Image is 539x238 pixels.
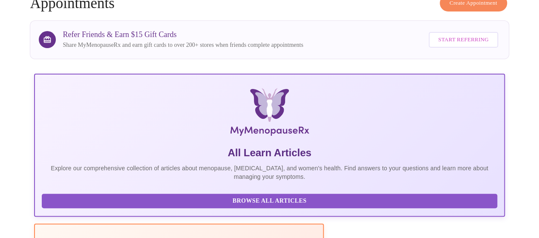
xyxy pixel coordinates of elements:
[438,35,488,45] span: Start Referring
[429,32,498,48] button: Start Referring
[42,164,497,181] p: Explore our comprehensive collection of articles about menopause, [MEDICAL_DATA], and women's hea...
[42,194,497,209] button: Browse All Articles
[63,30,303,39] h3: Refer Friends & Earn $15 Gift Cards
[427,28,500,52] a: Start Referring
[42,146,497,160] h5: All Learn Articles
[42,197,499,204] a: Browse All Articles
[112,88,426,139] img: MyMenopauseRx Logo
[50,196,488,206] span: Browse All Articles
[63,41,303,49] p: Share MyMenopauseRx and earn gift cards to over 200+ stores when friends complete appointments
